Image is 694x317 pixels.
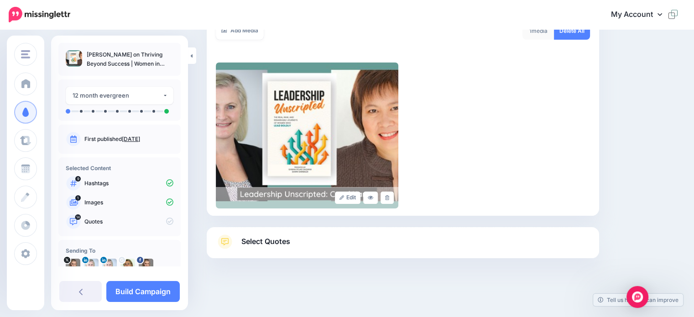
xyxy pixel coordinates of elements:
a: Add Media [216,22,264,40]
img: 61210679462f8e6337600796bfabc051_large.jpg [216,62,398,208]
a: Select Quotes [216,234,590,258]
a: My Account [602,4,680,26]
p: Quotes [84,218,173,226]
img: X6whf_Sg-72135.jpg [66,259,80,273]
span: Select Quotes [241,235,290,248]
div: media [522,22,554,40]
p: Images [84,198,173,207]
img: 61210679462f8e6337600796bfabc051_thumb.jpg [66,50,82,67]
h4: Selected Content [66,165,173,171]
h4: Sending To [66,247,173,254]
p: Hashtags [84,179,173,187]
button: 12 month evergreen [66,87,173,104]
img: Missinglettr [9,7,70,22]
a: [DATE] [122,135,140,142]
a: Tell us how we can improve [593,294,683,306]
a: Delete All [554,22,590,40]
p: First published [84,135,173,143]
span: 1 [529,27,532,34]
span: 1 [75,195,81,201]
img: 1613537522408-72136.png [84,259,99,273]
img: AEdFTp4VN4Tx-fPZrlvZj-0QQNewSUG-gHbxQz7wyh5qEAs96-c-72138.png [120,259,135,273]
p: [PERSON_NAME] on Thriving Beyond Success | Women in Leadership [GEOGRAPHIC_DATA] [87,50,173,68]
img: menu.png [21,50,30,58]
span: 14 [75,214,81,220]
img: 1613537522408-72136.png [102,259,117,273]
div: 12 month evergreen [73,90,162,101]
span: 9 [75,176,81,182]
div: Open Intercom Messenger [626,286,648,308]
a: Edit [335,192,361,204]
img: 292312747_168954832365514_641176905015721378_n-bsa126224.jpg [139,259,153,273]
